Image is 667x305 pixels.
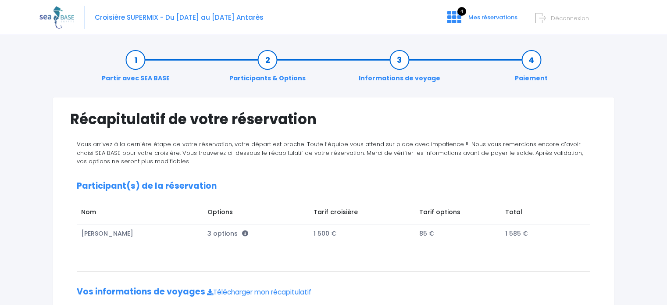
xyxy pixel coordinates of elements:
a: 4 Mes réservations [440,16,523,25]
span: 3 options [207,229,248,238]
td: Tarif options [415,203,501,224]
a: Paiement [510,55,552,83]
a: Partir avec SEA BASE [97,55,174,83]
a: Télécharger mon récapitulatif [207,287,311,297]
td: Options [203,203,309,224]
span: 4 [457,7,466,16]
span: Déconnexion [551,14,589,22]
span: Croisière SUPERMIX - Du [DATE] au [DATE] Antarès [95,13,264,22]
span: Vous arrivez à la dernière étape de votre réservation, votre départ est proche. Toute l’équipe vo... [77,140,583,165]
td: Nom [77,203,203,224]
td: 1 500 € [309,225,415,243]
span: Mes réservations [468,13,517,22]
td: Tarif croisière [309,203,415,224]
td: Total [501,203,582,224]
a: Participants & Options [225,55,310,83]
td: 1 585 € [501,225,582,243]
h1: Récapitulatif de votre réservation [70,111,597,128]
td: 85 € [415,225,501,243]
td: [PERSON_NAME] [77,225,203,243]
h2: Participant(s) de la réservation [77,181,590,191]
h2: Vos informations de voyages [77,287,590,297]
a: Informations de voyage [354,55,445,83]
